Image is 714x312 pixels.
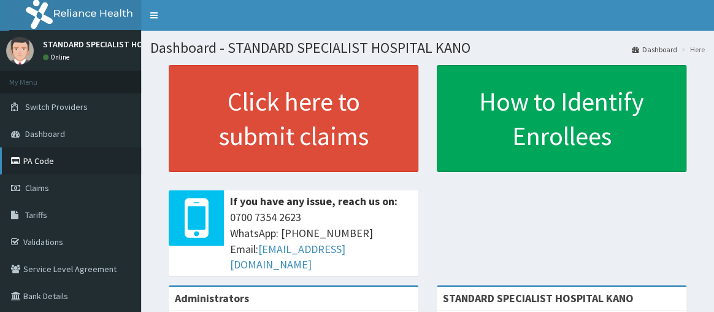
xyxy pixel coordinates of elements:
a: Dashboard [632,44,677,55]
a: Online [43,53,72,61]
span: 0700 7354 2623 WhatsApp: [PHONE_NUMBER] Email: [230,209,412,273]
span: Claims [25,182,49,193]
a: [EMAIL_ADDRESS][DOMAIN_NAME] [230,242,345,272]
a: How to Identify Enrollees [437,65,686,172]
span: Tariffs [25,209,47,220]
a: Click here to submit claims [169,65,418,172]
span: Switch Providers [25,101,88,112]
b: If you have any issue, reach us on: [230,194,397,208]
img: User Image [6,37,34,64]
li: Here [678,44,705,55]
h1: Dashboard - STANDARD SPECIALIST HOSPITAL KANO [150,40,705,56]
strong: STANDARD SPECIALIST HOSPITAL KANO [443,291,634,305]
b: Administrators [175,291,249,305]
span: Dashboard [25,128,65,139]
p: STANDARD SPECIALIST HOSPITAL KANO [43,40,193,49]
